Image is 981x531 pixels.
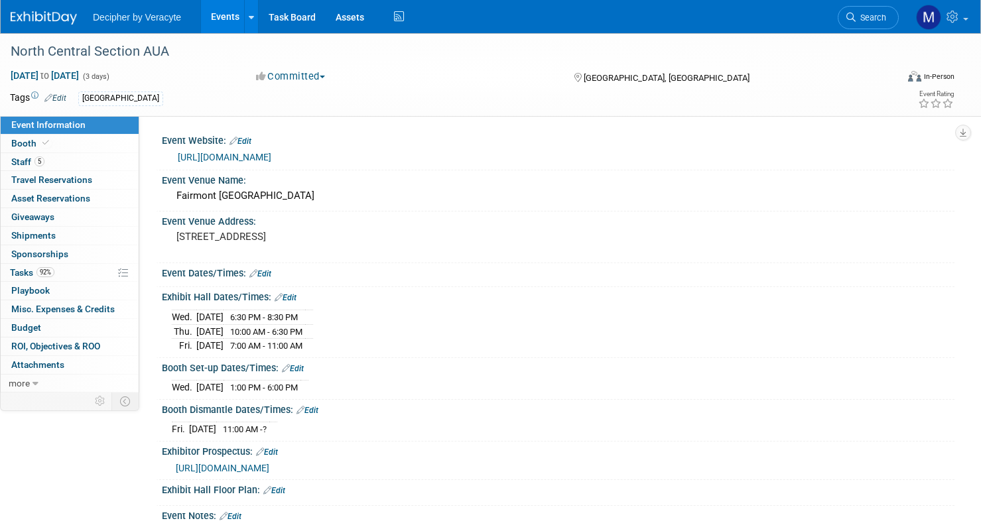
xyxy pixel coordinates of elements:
[176,463,269,473] a: [URL][DOMAIN_NAME]
[162,506,954,523] div: Event Notes:
[1,227,139,245] a: Shipments
[178,152,271,162] a: [URL][DOMAIN_NAME]
[256,447,278,457] a: Edit
[196,324,224,339] td: [DATE]
[1,190,139,207] a: Asset Reservations
[38,70,51,81] span: to
[11,138,52,148] span: Booth
[11,341,100,351] span: ROI, Objectives & ROO
[78,91,163,105] div: [GEOGRAPHIC_DATA]
[916,5,941,30] img: Mark Brennan
[296,406,318,415] a: Edit
[1,171,139,189] a: Travel Reservations
[162,287,954,304] div: Exhibit Hall Dates/Times:
[229,137,251,146] a: Edit
[918,91,954,97] div: Event Rating
[249,269,271,278] a: Edit
[11,156,44,167] span: Staff
[172,186,945,206] div: Fairmont [GEOGRAPHIC_DATA]
[10,267,54,278] span: Tasks
[1,245,139,263] a: Sponsorships
[162,263,954,280] div: Event Dates/Times:
[196,339,224,353] td: [DATE]
[93,12,181,23] span: Decipher by Veracyte
[176,231,478,243] pre: [STREET_ADDRESS]
[11,285,50,296] span: Playbook
[196,381,224,394] td: [DATE]
[189,422,216,436] td: [DATE]
[1,375,139,392] a: more
[11,304,115,314] span: Misc. Expenses & Credits
[162,170,954,187] div: Event Venue Name:
[11,174,92,185] span: Travel Reservations
[34,156,44,166] span: 5
[263,424,267,434] span: ?
[1,282,139,300] a: Playbook
[162,131,954,148] div: Event Website:
[172,324,196,339] td: Thu.
[1,153,139,171] a: Staff5
[162,400,954,417] div: Booth Dismantle Dates/Times:
[230,383,298,392] span: 1:00 PM - 6:00 PM
[1,319,139,337] a: Budget
[82,72,109,81] span: (3 days)
[220,512,241,521] a: Edit
[172,381,196,394] td: Wed.
[11,249,68,259] span: Sponsorships
[9,378,30,388] span: more
[908,71,921,82] img: Format-Inperson.png
[162,358,954,375] div: Booth Set-up Dates/Times:
[44,93,66,103] a: Edit
[275,293,296,302] a: Edit
[10,70,80,82] span: [DATE] [DATE]
[251,70,330,84] button: Committed
[162,480,954,497] div: Exhibit Hall Floor Plan:
[584,73,750,83] span: [GEOGRAPHIC_DATA], [GEOGRAPHIC_DATA]
[11,11,77,25] img: ExhibitDay
[11,359,64,370] span: Attachments
[11,193,90,204] span: Asset Reservations
[1,135,139,152] a: Booth
[282,364,304,373] a: Edit
[11,322,41,333] span: Budget
[1,337,139,355] a: ROI, Objectives & ROO
[196,310,224,324] td: [DATE]
[1,208,139,226] a: Giveaways
[162,442,954,459] div: Exhibitor Prospectus:
[223,424,267,434] span: 11:00 AM -
[42,139,49,147] i: Booth reservation complete
[1,300,139,318] a: Misc. Expenses & Credits
[814,69,954,89] div: Event Format
[263,486,285,495] a: Edit
[172,339,196,353] td: Fri.
[10,91,66,106] td: Tags
[1,356,139,374] a: Attachments
[230,312,298,322] span: 6:30 PM - 8:30 PM
[172,310,196,324] td: Wed.
[172,422,189,436] td: Fri.
[856,13,886,23] span: Search
[6,40,874,64] div: North Central Section AUA
[1,264,139,282] a: Tasks92%
[11,119,86,130] span: Event Information
[11,230,56,241] span: Shipments
[89,392,112,410] td: Personalize Event Tab Strip
[230,341,302,351] span: 7:00 AM - 11:00 AM
[838,6,899,29] a: Search
[162,211,954,228] div: Event Venue Address:
[112,392,139,410] td: Toggle Event Tabs
[36,267,54,277] span: 92%
[1,116,139,134] a: Event Information
[923,72,954,82] div: In-Person
[11,211,54,222] span: Giveaways
[230,327,302,337] span: 10:00 AM - 6:30 PM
